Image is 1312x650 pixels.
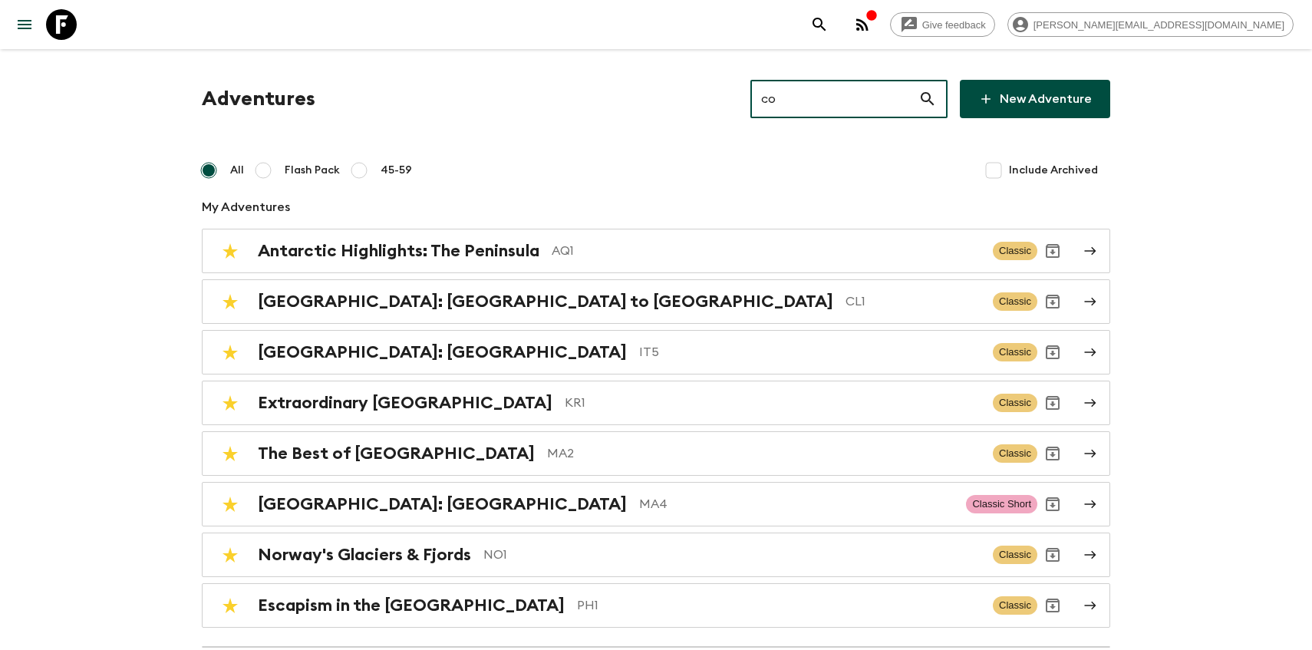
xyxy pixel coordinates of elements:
[966,495,1037,513] span: Classic Short
[258,241,539,261] h2: Antarctic Highlights: The Peninsula
[258,545,471,565] h2: Norway's Glaciers & Fjords
[258,393,552,413] h2: Extraordinary [GEOGRAPHIC_DATA]
[993,546,1037,564] span: Classic
[1037,388,1068,418] button: Archive
[1037,590,1068,621] button: Archive
[552,242,981,260] p: AQ1
[258,444,535,464] h2: The Best of [GEOGRAPHIC_DATA]
[285,163,340,178] span: Flash Pack
[1009,163,1098,178] span: Include Archived
[483,546,981,564] p: NO1
[1025,19,1293,31] span: [PERSON_NAME][EMAIL_ADDRESS][DOMAIN_NAME]
[202,84,315,114] h1: Adventures
[914,19,994,31] span: Give feedback
[1037,539,1068,570] button: Archive
[1037,286,1068,317] button: Archive
[565,394,981,412] p: KR1
[381,163,412,178] span: 45-59
[804,9,835,40] button: search adventures
[230,163,244,178] span: All
[9,9,40,40] button: menu
[577,596,981,615] p: PH1
[639,343,981,361] p: IT5
[202,583,1110,628] a: Escapism in the [GEOGRAPHIC_DATA]PH1ClassicArchive
[202,533,1110,577] a: Norway's Glaciers & FjordsNO1ClassicArchive
[202,431,1110,476] a: The Best of [GEOGRAPHIC_DATA]MA2ClassicArchive
[258,494,627,514] h2: [GEOGRAPHIC_DATA]: [GEOGRAPHIC_DATA]
[993,343,1037,361] span: Classic
[639,495,954,513] p: MA4
[750,78,918,120] input: e.g. AR1, Argentina
[1037,438,1068,469] button: Archive
[202,279,1110,324] a: [GEOGRAPHIC_DATA]: [GEOGRAPHIC_DATA] to [GEOGRAPHIC_DATA]CL1ClassicArchive
[960,80,1110,118] a: New Adventure
[547,444,981,463] p: MA2
[258,342,627,362] h2: [GEOGRAPHIC_DATA]: [GEOGRAPHIC_DATA]
[1007,12,1294,37] div: [PERSON_NAME][EMAIL_ADDRESS][DOMAIN_NAME]
[846,292,981,311] p: CL1
[202,381,1110,425] a: Extraordinary [GEOGRAPHIC_DATA]KR1ClassicArchive
[993,596,1037,615] span: Classic
[258,596,565,615] h2: Escapism in the [GEOGRAPHIC_DATA]
[890,12,995,37] a: Give feedback
[993,394,1037,412] span: Classic
[202,482,1110,526] a: [GEOGRAPHIC_DATA]: [GEOGRAPHIC_DATA]MA4Classic ShortArchive
[1037,489,1068,520] button: Archive
[258,292,833,312] h2: [GEOGRAPHIC_DATA]: [GEOGRAPHIC_DATA] to [GEOGRAPHIC_DATA]
[993,292,1037,311] span: Classic
[202,198,1110,216] p: My Adventures
[202,229,1110,273] a: Antarctic Highlights: The PeninsulaAQ1ClassicArchive
[993,444,1037,463] span: Classic
[1037,337,1068,368] button: Archive
[1037,236,1068,266] button: Archive
[202,330,1110,374] a: [GEOGRAPHIC_DATA]: [GEOGRAPHIC_DATA]IT5ClassicArchive
[993,242,1037,260] span: Classic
